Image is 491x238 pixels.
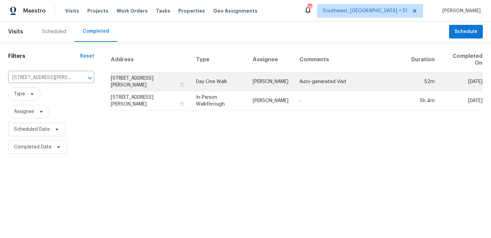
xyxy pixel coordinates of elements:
span: [PERSON_NAME] [440,7,481,14]
div: Scheduled [42,28,66,35]
input: Search for an address... [8,73,75,83]
td: In-Person Walkthrough [191,91,247,110]
span: Type [14,91,25,97]
td: [PERSON_NAME] [247,91,294,110]
span: Southwest, [GEOGRAPHIC_DATA] + 51 [323,7,407,14]
span: Visits [8,24,23,39]
td: [STREET_ADDRESS][PERSON_NAME] [110,91,191,110]
button: Copy Address [179,82,185,88]
td: 5h 4m [406,91,440,110]
span: Visits [65,7,79,14]
div: Reset [80,53,94,60]
span: Work Orders [117,7,148,14]
th: Assignee [247,47,294,72]
th: Type [191,47,247,72]
td: Auto-generated Visit [294,72,406,91]
td: [STREET_ADDRESS][PERSON_NAME] [110,72,191,91]
span: Assignee [14,108,34,115]
span: Scheduled Date [14,126,50,133]
td: - [294,91,406,110]
span: Schedule [455,28,477,36]
span: Tasks [156,9,170,13]
th: Duration [406,47,440,72]
th: Address [110,47,191,72]
button: Schedule [449,25,483,39]
button: Open [85,73,95,83]
span: Geo Assignments [213,7,257,14]
span: Projects [87,7,108,14]
span: Completed Date [14,144,51,150]
th: Comments [294,47,406,72]
span: Maestro [23,7,46,14]
button: Copy Address [179,101,185,107]
h1: Filters [8,53,80,60]
td: 52m [406,72,440,91]
th: Completed On [440,47,483,72]
div: Completed [83,28,109,35]
td: [DATE] [440,91,483,110]
span: Properties [178,7,205,14]
div: 716 [307,4,312,11]
td: Day One Walk [191,72,247,91]
td: [DATE] [440,72,483,91]
td: [PERSON_NAME] [247,72,294,91]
